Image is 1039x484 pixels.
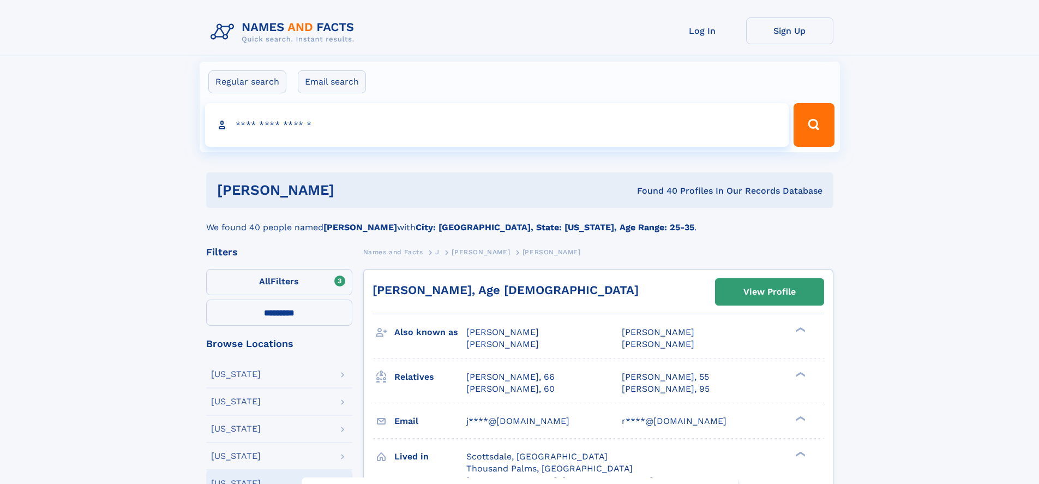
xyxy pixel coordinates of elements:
[466,383,555,395] a: [PERSON_NAME], 60
[259,276,271,286] span: All
[793,415,806,422] div: ❯
[452,248,510,256] span: [PERSON_NAME]
[363,245,423,259] a: Names and Facts
[522,248,581,256] span: [PERSON_NAME]
[659,17,746,44] a: Log In
[205,103,789,147] input: search input
[622,339,694,349] span: [PERSON_NAME]
[452,245,510,259] a: [PERSON_NAME]
[435,245,440,259] a: J
[206,269,352,295] label: Filters
[298,70,366,93] label: Email search
[208,70,286,93] label: Regular search
[394,447,466,466] h3: Lived in
[206,247,352,257] div: Filters
[485,185,822,197] div: Found 40 Profiles In Our Records Database
[622,327,694,337] span: [PERSON_NAME]
[217,183,486,197] h1: [PERSON_NAME]
[206,17,363,47] img: Logo Names and Facts
[793,371,806,378] div: ❯
[394,412,466,431] h3: Email
[373,283,639,297] a: [PERSON_NAME], Age [DEMOGRAPHIC_DATA]
[716,279,824,305] a: View Profile
[416,222,694,232] b: City: [GEOGRAPHIC_DATA], State: [US_STATE], Age Range: 25-35
[211,397,261,406] div: [US_STATE]
[743,279,796,304] div: View Profile
[794,103,834,147] button: Search Button
[206,339,352,349] div: Browse Locations
[793,326,806,333] div: ❯
[394,323,466,342] h3: Also known as
[466,451,608,462] span: Scottsdale, [GEOGRAPHIC_DATA]
[206,208,833,234] div: We found 40 people named with .
[211,425,261,433] div: [US_STATE]
[746,17,833,44] a: Sign Up
[394,368,466,386] h3: Relatives
[466,339,539,349] span: [PERSON_NAME]
[211,452,261,461] div: [US_STATE]
[435,248,440,256] span: J
[323,222,397,232] b: [PERSON_NAME]
[622,371,709,383] a: [PERSON_NAME], 55
[466,327,539,337] span: [PERSON_NAME]
[211,370,261,379] div: [US_STATE]
[466,371,555,383] a: [PERSON_NAME], 66
[793,450,806,457] div: ❯
[622,383,710,395] a: [PERSON_NAME], 95
[466,463,633,474] span: Thousand Palms, [GEOGRAPHIC_DATA]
